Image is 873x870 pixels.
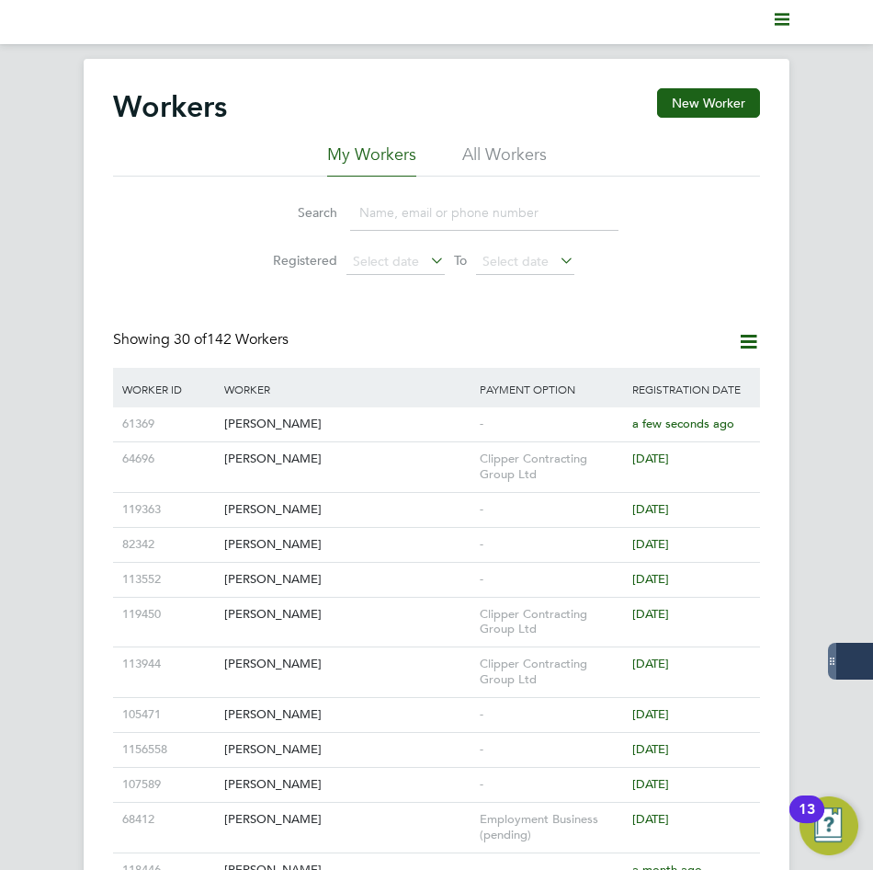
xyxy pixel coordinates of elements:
[475,733,629,767] div: -
[118,527,755,543] a: 82342[PERSON_NAME]-[DATE]
[118,368,220,410] div: Worker ID
[118,853,755,868] a: 118446[PERSON_NAME]-a month ago
[255,252,337,269] label: Registered
[628,368,755,410] div: Registration Date
[475,803,629,853] div: Employment Business (pending)
[462,143,547,177] li: All Workers
[475,442,629,492] div: Clipper Contracting Group Ltd
[118,803,220,837] div: 68412
[220,493,475,527] div: [PERSON_NAME]
[118,528,220,562] div: 82342
[118,407,220,441] div: 61369
[220,698,475,732] div: [PERSON_NAME]
[220,407,475,441] div: [PERSON_NAME]
[475,598,629,647] div: Clipper Contracting Group Ltd
[255,204,337,221] label: Search
[118,733,220,767] div: 1156558
[220,647,475,681] div: [PERSON_NAME]
[799,796,858,855] button: Open Resource Center, 13 new notifications
[220,733,475,767] div: [PERSON_NAME]
[118,732,755,748] a: 1156558[PERSON_NAME]-[DATE]
[118,697,755,713] a: 105471[PERSON_NAME]-[DATE]
[632,656,669,671] span: [DATE]
[118,647,220,681] div: 113944
[482,253,549,269] span: Select date
[353,253,419,269] span: Select date
[220,563,475,597] div: [PERSON_NAME]
[174,330,289,349] span: 142 Workers
[475,528,629,562] div: -
[118,647,755,662] a: 113944[PERSON_NAME]Clipper Contracting Group Ltd[DATE]
[113,88,227,125] h2: Workers
[118,493,220,527] div: 119363
[448,248,472,272] span: To
[632,451,669,466] span: [DATE]
[632,416,734,431] span: a few seconds ago
[632,776,669,792] span: [DATE]
[220,598,475,632] div: [PERSON_NAME]
[632,706,669,722] span: [DATE]
[475,698,629,732] div: -
[632,741,669,757] span: [DATE]
[118,442,220,476] div: 64696
[220,442,475,476] div: [PERSON_NAME]
[118,441,755,457] a: 64696[PERSON_NAME]Clipper Contracting Group Ltd[DATE]
[118,597,755,612] a: 119450[PERSON_NAME]Clipper Contracting Group Ltd[DATE]
[113,330,292,349] div: Showing
[475,647,629,697] div: Clipper Contracting Group Ltd
[118,598,220,632] div: 119450
[327,143,416,177] li: My Workers
[118,802,755,818] a: 68412[PERSON_NAME]Employment Business (pending)[DATE]
[220,768,475,802] div: [PERSON_NAME]
[118,768,220,802] div: 107589
[475,368,629,410] div: Payment Option
[220,803,475,837] div: [PERSON_NAME]
[174,330,207,349] span: 30 of
[118,406,755,422] a: 61369[PERSON_NAME]-a few seconds ago
[632,571,669,587] span: [DATE]
[475,768,629,802] div: -
[632,501,669,517] span: [DATE]
[632,606,669,622] span: [DATE]
[657,88,760,118] button: New Worker
[118,562,755,578] a: 113552[PERSON_NAME]-[DATE]
[475,563,629,597] div: -
[118,698,220,732] div: 105471
[118,563,220,597] div: 113552
[632,536,669,552] span: [DATE]
[220,368,475,410] div: Worker
[118,767,755,783] a: 107589[PERSON_NAME]-[DATE]
[220,528,475,562] div: [PERSON_NAME]
[350,195,618,231] input: Name, email or phone number
[799,809,815,833] div: 13
[475,407,629,441] div: -
[118,492,755,508] a: 119363[PERSON_NAME]-[DATE]
[632,811,669,827] span: [DATE]
[475,493,629,527] div: -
